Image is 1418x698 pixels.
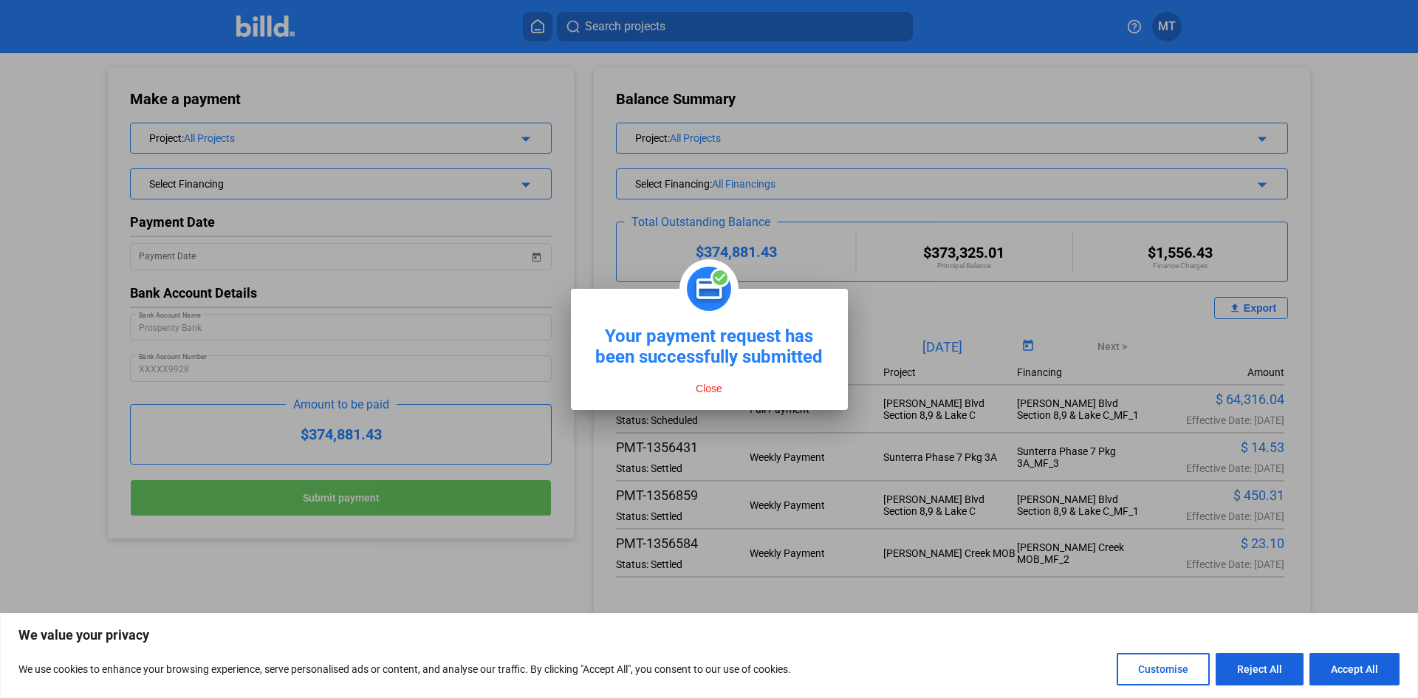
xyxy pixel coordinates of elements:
p: We use cookies to enhance your browsing experience, serve personalised ads or content, and analys... [18,660,791,678]
button: Close [691,382,727,395]
button: Accept All [1309,653,1400,685]
button: Customise [1117,653,1210,685]
button: Reject All [1216,653,1304,685]
p: We value your privacy [18,626,1400,644]
img: payment-successfully-icon.png [690,274,729,304]
div: Your payment request has been successfully submitted [595,326,823,367]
